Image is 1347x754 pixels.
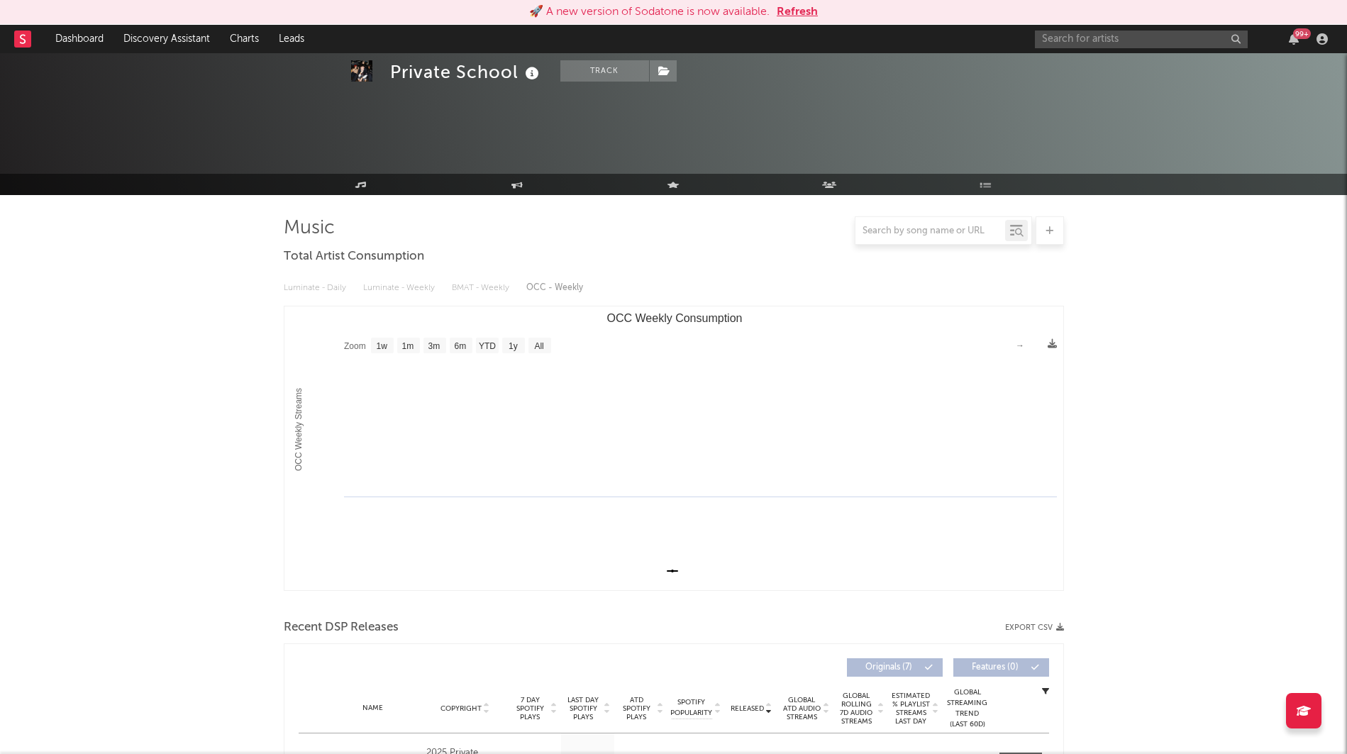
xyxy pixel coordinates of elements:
[856,663,921,672] span: Originals ( 7 )
[478,341,495,351] text: YTD
[376,341,387,351] text: 1w
[428,341,440,351] text: 3m
[284,306,1064,590] svg: OCC Weekly Consumption
[953,658,1049,677] button: Features(0)
[1016,340,1024,350] text: →
[1293,28,1311,39] div: 99 +
[560,60,649,82] button: Track
[269,25,314,53] a: Leads
[670,697,712,719] span: Spotify Popularity
[440,704,482,713] span: Copyright
[511,696,549,721] span: 7 Day Spotify Plays
[606,312,742,324] text: OCC Weekly Consumption
[45,25,113,53] a: Dashboard
[509,341,518,351] text: 1y
[847,658,943,677] button: Originals(7)
[837,692,876,726] span: Global Rolling 7D Audio Streams
[534,341,543,351] text: All
[565,696,602,721] span: Last Day Spotify Plays
[529,4,770,21] div: 🚀 A new version of Sodatone is now available.
[892,692,931,726] span: Estimated % Playlist Streams Last Day
[454,341,466,351] text: 6m
[618,696,655,721] span: ATD Spotify Plays
[220,25,269,53] a: Charts
[731,704,764,713] span: Released
[284,248,424,265] span: Total Artist Consumption
[327,703,420,714] div: Name
[1035,31,1248,48] input: Search for artists
[344,341,366,351] text: Zoom
[782,696,821,721] span: Global ATD Audio Streams
[401,341,414,351] text: 1m
[963,663,1028,672] span: Features ( 0 )
[1005,623,1064,632] button: Export CSV
[946,687,989,730] div: Global Streaming Trend (Last 60D)
[777,4,818,21] button: Refresh
[113,25,220,53] a: Discovery Assistant
[855,226,1005,237] input: Search by song name or URL
[294,388,304,471] text: OCC Weekly Streams
[1289,33,1299,45] button: 99+
[390,60,543,84] div: Private School
[284,619,399,636] span: Recent DSP Releases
